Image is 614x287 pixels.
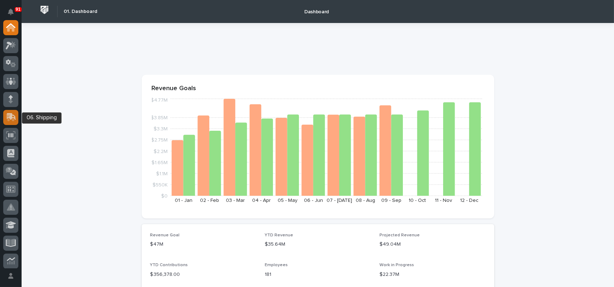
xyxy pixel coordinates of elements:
p: $ 356,378.00 [150,271,256,278]
tspan: $550K [153,182,168,187]
button: Notifications [3,4,18,19]
tspan: $3.85M [151,115,168,120]
tspan: $0 [161,194,168,199]
text: 05 - May [277,198,297,203]
text: 01 - Jan [174,198,192,203]
p: $49.04M [379,241,486,248]
span: YTD Contributions [150,263,188,267]
tspan: $3.3M [154,126,168,131]
img: Workspace Logo [38,3,51,17]
tspan: $2.2M [154,149,168,154]
span: Work in Progress [379,263,414,267]
text: 12 - Dec [460,198,478,203]
tspan: $1.65M [151,160,168,165]
p: $47M [150,241,256,248]
text: 06 - Jun [304,198,323,203]
p: Revenue Goals [152,85,484,93]
p: $35.64M [265,241,371,248]
text: 02 - Feb [200,198,219,203]
span: YTD Revenue [265,233,293,237]
text: 09 - Sep [381,198,401,203]
text: 03 - Mar [226,198,245,203]
tspan: $4.77M [151,98,168,103]
tspan: $1.1M [156,171,168,176]
text: 08 - Aug [355,198,375,203]
span: Projected Revenue [379,233,420,237]
text: 11 - Nov [435,198,452,203]
tspan: $2.75M [151,138,168,143]
div: Notifications91 [9,9,18,20]
text: 04 - Apr [252,198,270,203]
p: $22.37M [379,271,486,278]
text: 10 - Oct [409,198,426,203]
h2: 01. Dashboard [64,9,97,15]
p: 91 [16,7,21,12]
span: Revenue Goal [150,233,180,237]
p: 181 [265,271,371,278]
span: Employees [265,263,288,267]
text: 07 - [DATE] [327,198,352,203]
